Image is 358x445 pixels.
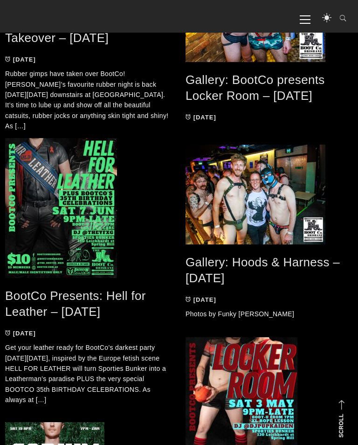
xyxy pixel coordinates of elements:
[186,309,352,319] p: Photos by Funky [PERSON_NAME]
[5,342,172,405] p: Get your leather ready for BootCo’s darkest party [DATE][DATE], inspired by the Europe fetish sce...
[5,56,36,63] a: [DATE]
[13,330,36,337] time: [DATE]
[193,114,216,121] time: [DATE]
[186,255,340,285] a: Gallery: Hoods & Harness – [DATE]
[186,114,216,121] a: [DATE]
[5,330,36,337] a: [DATE]
[338,414,344,438] strong: Scroll
[186,73,325,103] a: Gallery: BootCo presents Locker Room – [DATE]
[13,56,36,63] time: [DATE]
[186,296,216,303] a: [DATE]
[5,69,172,131] p: Rubber gimps have taken over BootCo! [PERSON_NAME]’s favourite rubber night is back [DATE][DATE] ...
[193,296,216,303] time: [DATE]
[5,289,146,319] a: BootCo Presents: Hell for Leather – [DATE]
